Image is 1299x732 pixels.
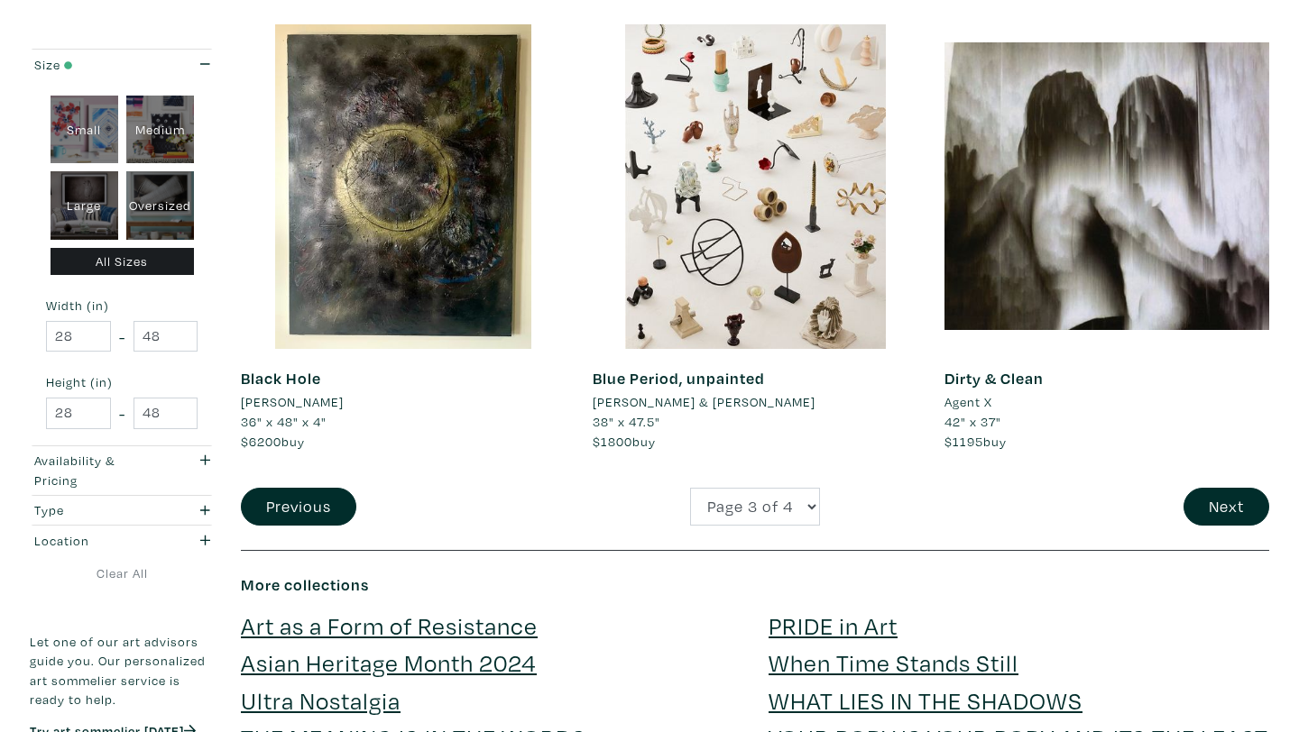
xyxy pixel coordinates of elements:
[30,446,214,495] button: Availability & Pricing
[241,575,1269,595] h6: More collections
[241,609,538,641] a: Art as a Form of Resistance
[944,433,983,450] span: $1195
[51,96,118,164] div: Small
[593,368,765,389] a: Blue Period, unpainted
[593,392,815,412] li: [PERSON_NAME] & [PERSON_NAME]
[34,451,160,490] div: Availability & Pricing
[769,646,1018,678] a: When Time Stands Still
[769,684,1082,716] a: WHAT LIES IN THE SHADOWS
[30,632,214,709] p: Let one of our art advisors guide you. Our personalized art sommelier service is ready to help.
[34,55,160,75] div: Size
[30,563,214,583] a: Clear All
[30,526,214,555] button: Location
[34,500,160,520] div: Type
[126,171,194,240] div: Oversized
[30,496,214,526] button: Type
[241,433,281,450] span: $6200
[241,413,327,430] span: 36" x 48" x 4"
[46,376,198,389] small: Height (in)
[30,50,214,79] button: Size
[769,609,898,641] a: PRIDE in Art
[241,646,537,678] a: Asian Heritage Month 2024
[593,392,917,412] a: [PERSON_NAME] & [PERSON_NAME]
[241,488,356,526] button: Previous
[241,433,305,450] span: buy
[944,392,992,412] li: Agent X
[241,684,401,716] a: Ultra Nostalgia
[593,433,632,450] span: $1800
[1184,488,1269,526] button: Next
[126,96,194,164] div: Medium
[34,531,160,551] div: Location
[46,299,198,312] small: Width (in)
[593,413,660,430] span: 38" x 47.5"
[51,248,194,276] div: All Sizes
[241,392,344,412] li: [PERSON_NAME]
[593,433,656,450] span: buy
[51,171,118,240] div: Large
[944,368,1044,389] a: Dirty & Clean
[241,368,321,389] a: Black Hole
[944,413,1001,430] span: 42" x 37"
[944,392,1269,412] a: Agent X
[119,325,125,349] span: -
[241,392,566,412] a: [PERSON_NAME]
[944,433,1007,450] span: buy
[119,401,125,425] span: -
